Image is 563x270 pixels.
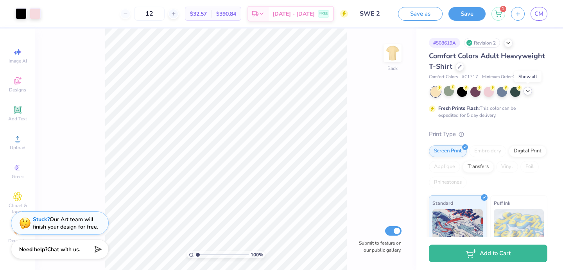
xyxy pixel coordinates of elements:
div: Back [387,65,398,72]
img: Back [385,45,400,61]
div: Our Art team will finish your design for free. [33,216,98,231]
span: Minimum Order: 24 + [482,74,521,80]
div: Digital Print [509,145,547,157]
span: Greek [12,173,24,180]
button: Add to Cart [429,245,547,262]
button: Save as [398,7,443,21]
div: Print Type [429,130,547,139]
div: Vinyl [496,161,518,173]
div: Revision 2 [464,38,500,48]
span: [DATE] - [DATE] [273,10,315,18]
span: Designs [9,87,26,93]
label: Submit to feature on our public gallery. [355,240,402,254]
span: Add Text [8,116,27,122]
span: 1 [500,6,506,12]
strong: Fresh Prints Flash: [438,105,480,111]
span: Image AI [9,58,27,64]
span: Comfort Colors [429,74,458,80]
div: # 508619A [429,38,460,48]
span: # C1717 [462,74,478,80]
span: FREE [319,11,328,16]
div: Transfers [463,161,494,173]
span: Upload [10,145,25,151]
span: CM [534,9,543,18]
div: Screen Print [429,145,467,157]
div: Foil [520,161,539,173]
div: Applique [429,161,460,173]
span: $32.57 [190,10,207,18]
img: Standard [432,209,483,248]
strong: Stuck? [33,216,50,223]
span: Comfort Colors Adult Heavyweight T-Shirt [429,51,545,71]
span: Decorate [8,238,27,244]
div: Embroidery [469,145,506,157]
input: – – [134,7,165,21]
button: Save [448,7,486,21]
span: Clipart & logos [4,202,31,215]
div: Rhinestones [429,177,467,188]
strong: Need help? [19,246,47,253]
span: 100 % [251,251,263,258]
span: Chat with us. [47,246,80,253]
span: Puff Ink [494,199,510,207]
div: Show all [514,71,541,82]
img: Puff Ink [494,209,544,248]
span: Standard [432,199,453,207]
div: This color can be expedited for 5 day delivery. [438,105,534,119]
input: Untitled Design [354,6,392,21]
a: CM [531,7,547,21]
span: $390.84 [216,10,236,18]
